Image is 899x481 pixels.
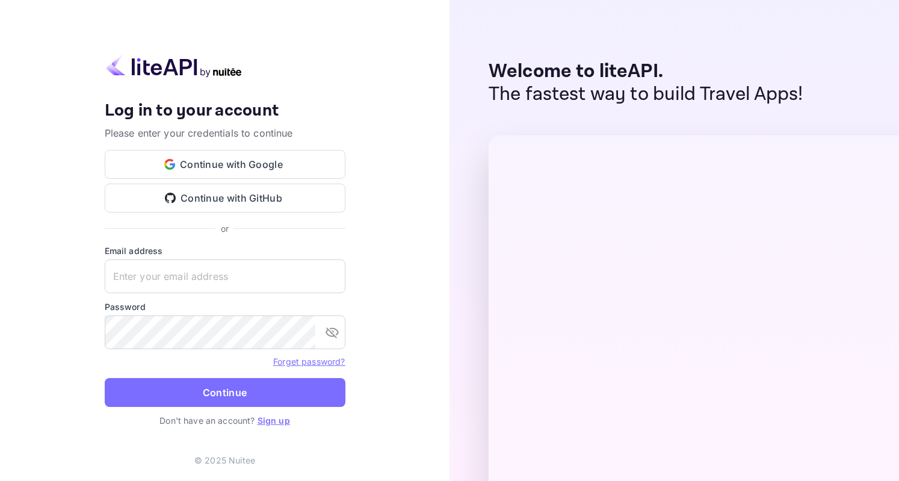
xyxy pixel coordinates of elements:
a: Sign up [258,415,290,426]
p: or [221,222,229,235]
button: Continue with Google [105,150,345,179]
button: Continue with GitHub [105,184,345,213]
label: Email address [105,244,345,257]
img: liteapi [105,54,243,78]
input: Enter your email address [105,259,345,293]
button: Continue [105,378,345,407]
p: © 2025 Nuitee [194,454,255,467]
p: The fastest way to build Travel Apps! [489,83,803,106]
p: Don't have an account? [105,414,345,427]
p: Welcome to liteAPI. [489,60,803,83]
button: toggle password visibility [320,320,344,344]
label: Password [105,300,345,313]
a: Forget password? [273,355,345,367]
a: Forget password? [273,356,345,367]
p: Please enter your credentials to continue [105,126,345,140]
h4: Log in to your account [105,101,345,122]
